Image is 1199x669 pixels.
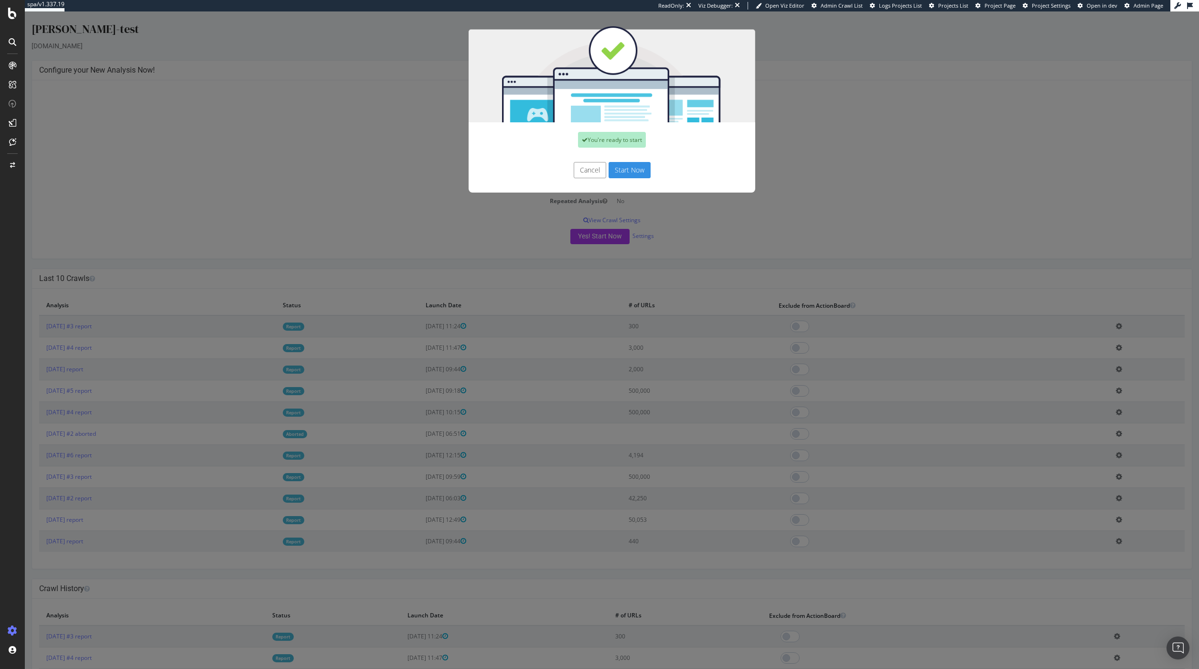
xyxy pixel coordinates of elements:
[975,2,1016,10] a: Project Page
[756,2,804,10] a: Open Viz Editor
[821,2,863,9] span: Admin Crawl List
[938,2,968,9] span: Projects List
[765,2,804,9] span: Open Viz Editor
[929,2,968,10] a: Projects List
[1078,2,1117,10] a: Open in dev
[444,14,730,111] img: You're all set!
[553,120,621,136] div: You're ready to start
[1124,2,1163,10] a: Admin Page
[1023,2,1071,10] a: Project Settings
[658,2,684,10] div: ReadOnly:
[1087,2,1117,9] span: Open in dev
[985,2,1016,9] span: Project Page
[812,2,863,10] a: Admin Crawl List
[1134,2,1163,9] span: Admin Page
[870,2,922,10] a: Logs Projects List
[584,151,626,167] button: Start Now
[549,151,581,167] button: Cancel
[879,2,922,9] span: Logs Projects List
[698,2,733,10] div: Viz Debugger:
[1032,2,1071,9] span: Project Settings
[1167,637,1189,659] div: Open Intercom Messenger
